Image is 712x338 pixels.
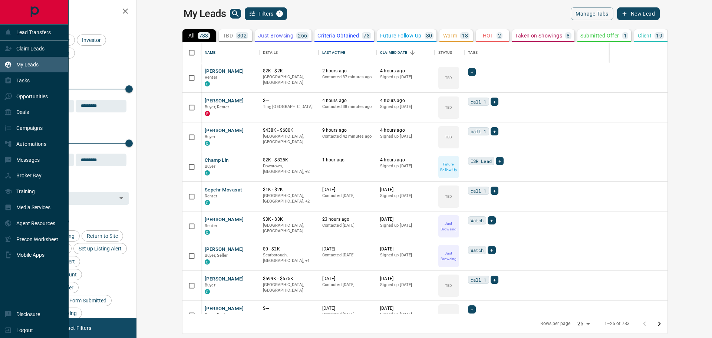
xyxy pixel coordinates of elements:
[322,134,373,140] p: Contacted 42 minutes ago
[380,312,431,318] p: Signed up [DATE]
[493,128,496,135] span: +
[205,223,217,228] span: Renter
[205,312,230,317] span: Buyer, Renter
[496,157,504,165] div: +
[380,74,431,80] p: Signed up [DATE]
[445,283,452,288] p: TBD
[205,187,242,194] button: Sepehr Movasat
[322,305,373,312] p: [DATE]
[439,161,458,173] p: Future Follow Up
[205,42,216,63] div: Name
[84,233,121,239] span: Return to Site
[263,223,315,234] p: [GEOGRAPHIC_DATA], [GEOGRAPHIC_DATA]
[263,157,315,163] p: $2K - $825K
[471,68,473,76] span: +
[491,127,498,135] div: +
[322,193,373,199] p: Contacted [DATE]
[205,157,228,164] button: Champ Lin
[263,216,315,223] p: $3K - $3K
[445,312,452,318] p: TBD
[445,134,452,140] p: TBD
[205,127,244,134] button: [PERSON_NAME]
[205,68,244,75] button: [PERSON_NAME]
[498,157,501,165] span: +
[317,33,359,38] p: Criteria Obtained
[515,33,562,38] p: Taken on Showings
[322,74,373,80] p: Contacted 37 minutes ago
[493,187,496,194] span: +
[656,33,662,38] p: 19
[471,246,484,254] span: Watch
[652,316,667,331] button: Go to next page
[322,104,373,110] p: Contacted 38 minutes ago
[491,98,498,106] div: +
[73,243,127,254] div: Set up Listing Alert
[380,104,431,110] p: Signed up [DATE]
[56,322,96,334] button: Reset Filters
[263,163,315,175] p: Calgary North, Waterloo
[205,75,217,80] span: Renter
[471,187,487,194] span: call 1
[426,33,432,38] p: 30
[205,200,210,205] div: condos.ca
[322,98,373,104] p: 4 hours ago
[79,37,103,43] span: Investor
[322,223,373,229] p: Contacted [DATE]
[263,42,278,63] div: Details
[571,7,613,20] button: Manage Tabs
[380,42,407,63] div: Claimed Date
[624,33,627,38] p: 1
[468,68,476,76] div: +
[76,246,124,252] span: Set up Listing Alert
[205,105,230,109] span: Buyer, Renter
[490,246,493,254] span: +
[116,193,126,203] button: Open
[205,141,210,146] div: condos.ca
[380,282,431,288] p: Signed up [DATE]
[376,42,435,63] div: Claimed Date
[493,276,496,283] span: +
[445,194,452,199] p: TBD
[574,318,592,329] div: 25
[322,246,373,252] p: [DATE]
[380,252,431,258] p: Signed up [DATE]
[263,252,315,264] p: Toronto
[435,42,464,63] div: Status
[263,98,315,104] p: $---
[488,216,495,224] div: +
[263,187,315,193] p: $1K - $2K
[201,42,259,63] div: Name
[462,33,468,38] p: 18
[205,305,244,312] button: [PERSON_NAME]
[259,42,319,63] div: Details
[322,68,373,74] p: 2 hours ago
[380,276,431,282] p: [DATE]
[468,42,478,63] div: Tags
[205,164,215,169] span: Buyer
[199,33,208,38] p: 783
[380,216,431,223] p: [DATE]
[263,68,315,74] p: $2K - $2K
[205,276,244,283] button: [PERSON_NAME]
[363,33,370,38] p: 73
[491,187,498,195] div: +
[439,221,458,232] p: Just Browsing
[184,8,226,20] h1: My Leads
[471,276,487,283] span: call 1
[471,98,487,105] span: call 1
[263,193,315,204] p: Midtown | Central, Toronto
[205,134,215,139] span: Buyer
[471,157,492,165] span: ISR Lead
[205,194,217,198] span: Renter
[380,193,431,199] p: Signed up [DATE]
[263,104,315,110] p: Tiny, [GEOGRAPHIC_DATA]
[468,305,476,314] div: +
[471,306,473,313] span: +
[82,230,123,242] div: Return to Site
[237,33,247,38] p: 302
[263,134,315,145] p: [GEOGRAPHIC_DATA], [GEOGRAPHIC_DATA]
[464,42,696,63] div: Tags
[205,259,210,265] div: condos.ca
[188,33,194,38] p: All
[205,111,210,116] div: property.ca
